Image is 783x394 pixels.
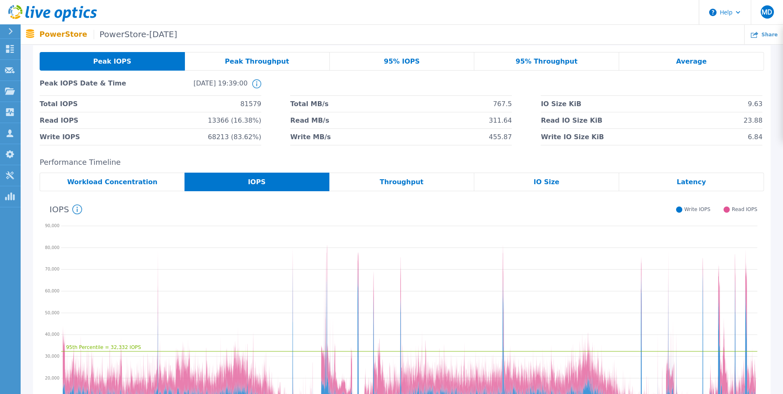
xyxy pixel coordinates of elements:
span: Average [676,58,707,65]
span: Read MB/s [290,112,329,128]
text: 30,000 [45,354,59,358]
span: 311.64 [489,112,512,128]
span: 13366 (16.38%) [208,112,261,128]
span: Peak IOPS Date & Time [40,79,144,95]
span: Write IOPS [684,206,710,213]
text: 90,000 [45,223,59,228]
span: Share [762,32,778,37]
text: 95th Percentile = 32,332 IOPS [66,344,141,350]
span: Read IOPS [732,206,757,213]
span: 6.84 [748,129,763,145]
p: PowerStore [40,30,177,39]
span: Total MB/s [290,96,329,112]
span: IO Size [534,179,559,185]
span: Peak Throughput [225,58,289,65]
span: Latency [677,179,706,185]
span: Write IO Size KiB [541,129,604,145]
span: Write IOPS [40,129,80,145]
span: MD [762,9,772,15]
span: IOPS [248,179,266,185]
span: 767.5 [493,96,512,112]
span: 9.63 [748,96,763,112]
text: 80,000 [45,245,59,250]
text: 60,000 [45,289,59,293]
span: 68213 (83.62%) [208,129,261,145]
span: PowerStore-[DATE] [94,30,177,39]
h4: IOPS [50,204,82,214]
text: 20,000 [45,376,59,380]
span: 81579 [240,96,261,112]
span: 455.87 [489,129,512,145]
text: 70,000 [45,267,59,272]
text: 50,000 [45,311,59,315]
text: 40,000 [45,332,59,337]
span: Peak IOPS [93,58,131,65]
span: Read IOPS [40,112,78,128]
span: Workload Concentration [67,179,158,185]
span: [DATE] 19:39:00 [144,79,248,95]
span: Throughput [380,179,423,185]
span: Write MB/s [290,129,331,145]
span: 23.88 [744,112,763,128]
h2: Performance Timeline [40,158,764,167]
span: Total IOPS [40,96,78,112]
span: IO Size KiB [541,96,581,112]
span: 95% Throughput [516,58,577,65]
span: Read IO Size KiB [541,112,602,128]
span: 95% IOPS [384,58,420,65]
